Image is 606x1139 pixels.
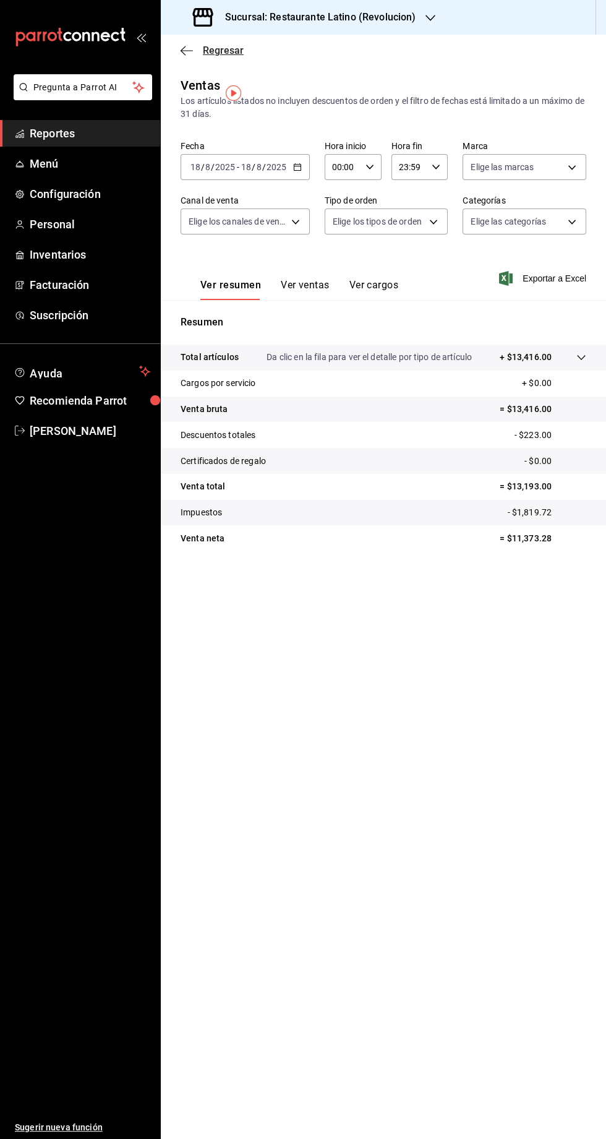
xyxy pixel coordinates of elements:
span: Elige las marcas [471,161,534,173]
span: Pregunta a Parrot AI [33,81,133,94]
input: -- [205,162,211,172]
input: -- [190,162,201,172]
span: Recomienda Parrot [30,392,150,409]
input: ---- [215,162,236,172]
a: Pregunta a Parrot AI [9,90,152,103]
span: / [262,162,266,172]
span: / [201,162,205,172]
p: Venta neta [181,532,224,545]
p: Descuentos totales [181,429,255,442]
div: Ventas [181,76,220,95]
span: Facturación [30,277,150,293]
label: Hora inicio [325,142,382,150]
span: Sugerir nueva función [15,1121,150,1134]
label: Marca [463,142,586,150]
span: - [237,162,239,172]
span: / [211,162,215,172]
p: = $13,193.00 [500,480,586,493]
button: open_drawer_menu [136,32,146,42]
button: Ver resumen [200,279,261,300]
p: Cargos por servicio [181,377,256,390]
p: Venta total [181,480,225,493]
span: Elige los canales de venta [189,215,287,228]
input: ---- [266,162,287,172]
button: Pregunta a Parrot AI [14,74,152,100]
p: Venta bruta [181,403,228,416]
p: = $13,416.00 [500,403,586,416]
input: -- [256,162,262,172]
p: Certificados de regalo [181,455,266,468]
p: Total artículos [181,351,239,364]
label: Fecha [181,142,310,150]
span: / [252,162,255,172]
span: Elige las categorías [471,215,546,228]
button: Ver ventas [281,279,330,300]
label: Tipo de orden [325,196,448,205]
p: + $0.00 [522,377,586,390]
span: Regresar [203,45,244,56]
span: Reportes [30,125,150,142]
span: Ayuda [30,364,134,379]
span: Configuración [30,186,150,202]
div: Los artículos listados no incluyen descuentos de orden y el filtro de fechas está limitado a un m... [181,95,586,121]
p: Resumen [181,315,586,330]
input: -- [241,162,252,172]
p: - $1,819.72 [508,506,586,519]
p: Da clic en la fila para ver el detalle por tipo de artículo [267,351,472,364]
span: Menú [30,155,150,172]
p: - $223.00 [514,429,586,442]
img: Tooltip marker [226,85,241,101]
span: Personal [30,216,150,233]
h3: Sucursal: Restaurante Latino (Revolucion) [215,10,416,25]
span: [PERSON_NAME] [30,423,150,439]
button: Exportar a Excel [501,271,586,286]
label: Canal de venta [181,196,310,205]
button: Ver cargos [349,279,399,300]
span: Elige los tipos de orden [333,215,422,228]
div: navigation tabs [200,279,398,300]
p: + $13,416.00 [500,351,552,364]
p: = $11,373.28 [500,532,586,545]
label: Categorías [463,196,586,205]
label: Hora fin [391,142,448,150]
span: Inventarios [30,246,150,263]
p: Impuestos [181,506,222,519]
button: Regresar [181,45,244,56]
p: - $0.00 [524,455,586,468]
span: Suscripción [30,307,150,324]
